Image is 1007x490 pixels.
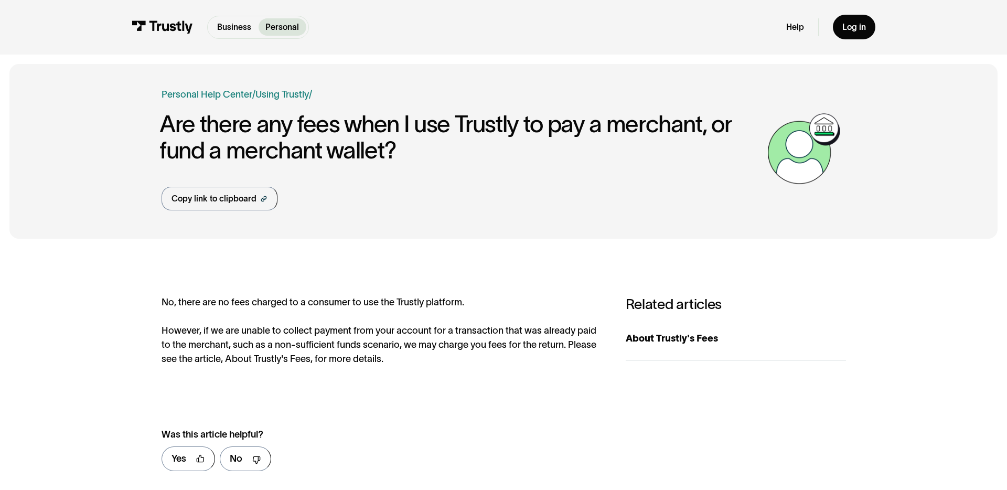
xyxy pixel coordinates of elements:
[309,88,312,102] div: /
[252,88,255,102] div: /
[162,428,577,442] div: Was this article helpful?
[159,111,762,163] h1: Are there any fees when I use Trustly to pay a merchant, or fund a merchant wallet?
[172,193,256,205] div: Copy link to clipboard
[230,452,242,466] div: No
[626,332,846,346] div: About Trustly's Fees
[162,187,277,211] a: Copy link to clipboard
[259,18,306,36] a: Personal
[265,21,299,34] p: Personal
[255,89,309,100] a: Using Trustly
[217,21,251,34] p: Business
[162,88,252,102] a: Personal Help Center
[162,446,215,471] a: Yes
[210,18,259,36] a: Business
[842,22,866,33] div: Log in
[626,295,846,312] h3: Related articles
[833,15,875,39] a: Log in
[626,317,846,360] a: About Trustly's Fees
[162,295,602,366] div: No, there are no fees charged to a consumer to use the Trustly platform. However, if we are unabl...
[786,22,804,33] a: Help
[220,446,271,471] a: No
[172,452,186,466] div: Yes
[132,20,193,34] img: Trustly Logo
